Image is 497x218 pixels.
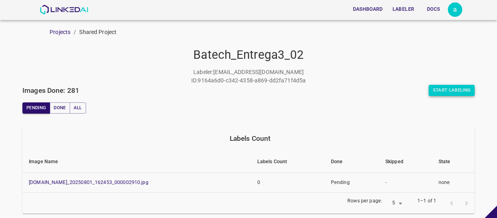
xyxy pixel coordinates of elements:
[213,68,304,76] p: [EMAIL_ADDRESS][DOMAIN_NAME]
[70,102,86,114] button: All
[50,102,70,114] button: Done
[79,28,116,36] p: Shared Project
[50,28,497,36] nav: breadcrumb
[379,172,432,193] td: -
[429,85,475,96] button: Start Labeling
[349,3,386,16] button: Dashboard
[448,2,462,17] button: Open settings
[22,48,475,62] h4: Batech_Entrega3_02
[419,1,448,18] a: Docs
[421,3,446,16] button: Docs
[448,2,462,17] div: a
[50,29,70,35] a: Projects
[193,68,213,76] p: Labeler :
[325,151,379,173] th: Done
[389,3,417,16] button: Labeler
[198,76,306,85] p: 9164a6d0-c342-4358-a869-dd2fa71f4d5a
[191,76,198,85] p: ID :
[347,198,382,205] p: Rows per page:
[40,5,88,14] img: LinkedAI
[74,28,76,36] li: /
[417,198,436,205] p: 1–1 of 1
[432,172,475,193] td: none
[432,151,475,173] th: State
[388,1,419,18] a: Labeler
[22,102,50,114] button: Pending
[251,151,325,173] th: Labels Count
[29,180,148,185] a: [DOMAIN_NAME]_20250801_162453_000002910.jpg
[325,172,379,193] td: Pending
[22,151,251,173] th: Image Name
[22,85,79,96] h6: Images Done: 281
[29,133,471,144] div: Labels Count
[385,198,405,209] div: 5
[251,172,325,193] td: 0
[379,151,432,173] th: Skipped
[348,1,387,18] a: Dashboard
